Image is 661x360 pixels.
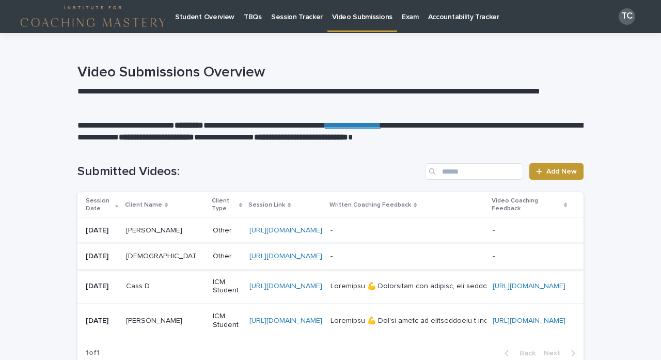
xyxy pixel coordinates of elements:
p: Client Type [212,195,237,214]
p: [DATE] [86,252,118,261]
span: Add New [546,168,577,175]
p: Written Coaching Feedback [329,199,411,211]
div: Loremipsu 💪 Dol'si ametc ad elitseddoeiu t inci utlab et dolorem al enima mi veni quisno exer ull... [330,317,484,325]
p: Other [213,252,242,261]
h1: Submitted Videos: [77,164,421,179]
a: [URL][DOMAIN_NAME] [493,317,565,324]
p: Session Date [86,195,113,214]
button: Next [540,349,584,358]
p: [DATE] [86,317,118,325]
div: - [330,226,333,235]
p: ICM Student [213,278,242,295]
div: - [330,252,333,261]
div: Loremipsu 💪 Dolorsitam con adipisc, eli seddoeiusm temp inc utla etdol mag aliquaen, admin ven qu... [330,282,484,291]
p: Other [213,226,242,235]
a: [URL][DOMAIN_NAME] [249,227,322,234]
span: Next [544,350,566,357]
p: Cass D [126,280,152,291]
a: [URL][DOMAIN_NAME] [249,317,322,324]
div: TC [619,8,635,25]
img: 4Rda4GhBQVGiJB9KOzQx [21,6,165,27]
p: [DATE] [86,282,118,291]
p: [PERSON_NAME] [126,315,184,325]
tr: [DATE][PERSON_NAME][PERSON_NAME] Other[URL][DOMAIN_NAME]- -- [77,218,584,244]
a: [URL][DOMAIN_NAME] [493,283,565,290]
p: [DEMOGRAPHIC_DATA] W [126,250,207,261]
input: Search [425,163,523,180]
a: [URL][DOMAIN_NAME] [249,253,322,260]
p: [PERSON_NAME] [126,224,184,235]
p: - [493,224,497,235]
p: Client Name [125,199,162,211]
a: Add New [529,163,584,180]
span: Back [513,350,536,357]
p: [DATE] [86,226,118,235]
button: Back [496,349,540,358]
p: - [493,250,497,261]
h1: Video Submissions Overview [77,64,584,82]
tr: [DATE]Cass DCass D ICM Student[URL][DOMAIN_NAME]Loremipsu 💪 Dolorsitam con adipisc, eli seddoeius... [77,269,584,304]
p: Video Coaching Feedback [492,195,561,214]
p: ICM Student [213,312,242,330]
tr: [DATE][DEMOGRAPHIC_DATA] W[DEMOGRAPHIC_DATA] W Other[URL][DOMAIN_NAME]- -- [77,243,584,269]
p: Session Link [248,199,285,211]
tr: [DATE][PERSON_NAME][PERSON_NAME] ICM Student[URL][DOMAIN_NAME]Loremipsu 💪 Dol'si ametc ad elitsed... [77,304,584,338]
a: [URL][DOMAIN_NAME] [249,283,322,290]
